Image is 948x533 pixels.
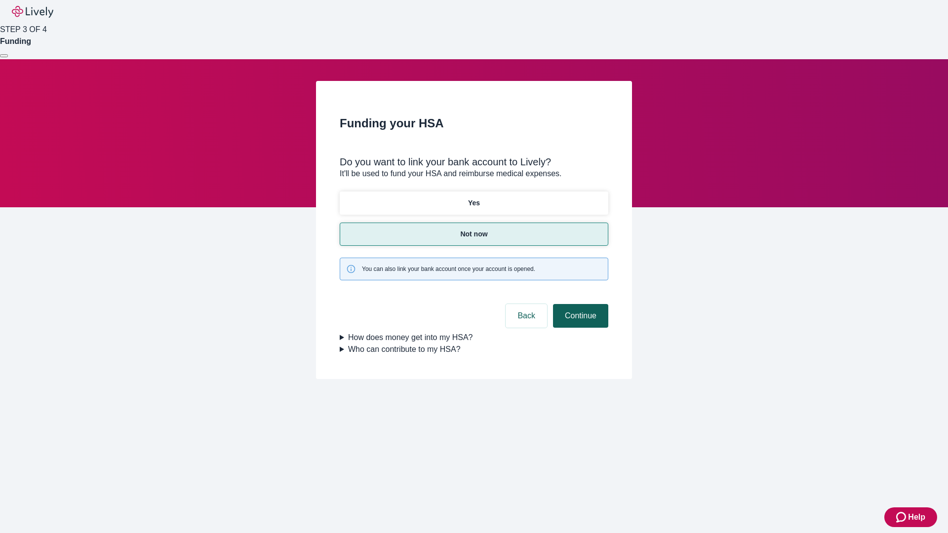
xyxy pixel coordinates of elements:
summary: How does money get into my HSA? [340,332,608,343]
span: You can also link your bank account once your account is opened. [362,265,535,273]
button: Yes [340,191,608,215]
button: Back [506,304,547,328]
button: Not now [340,223,608,246]
button: Zendesk support iconHelp [884,507,937,527]
span: Help [908,511,925,523]
img: Lively [12,6,53,18]
h2: Funding your HSA [340,114,608,132]
summary: Who can contribute to my HSA? [340,343,608,355]
p: Yes [468,198,480,208]
p: Not now [460,229,487,239]
p: It'll be used to fund your HSA and reimburse medical expenses. [340,168,608,180]
div: Do you want to link your bank account to Lively? [340,156,608,168]
button: Continue [553,304,608,328]
svg: Zendesk support icon [896,511,908,523]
